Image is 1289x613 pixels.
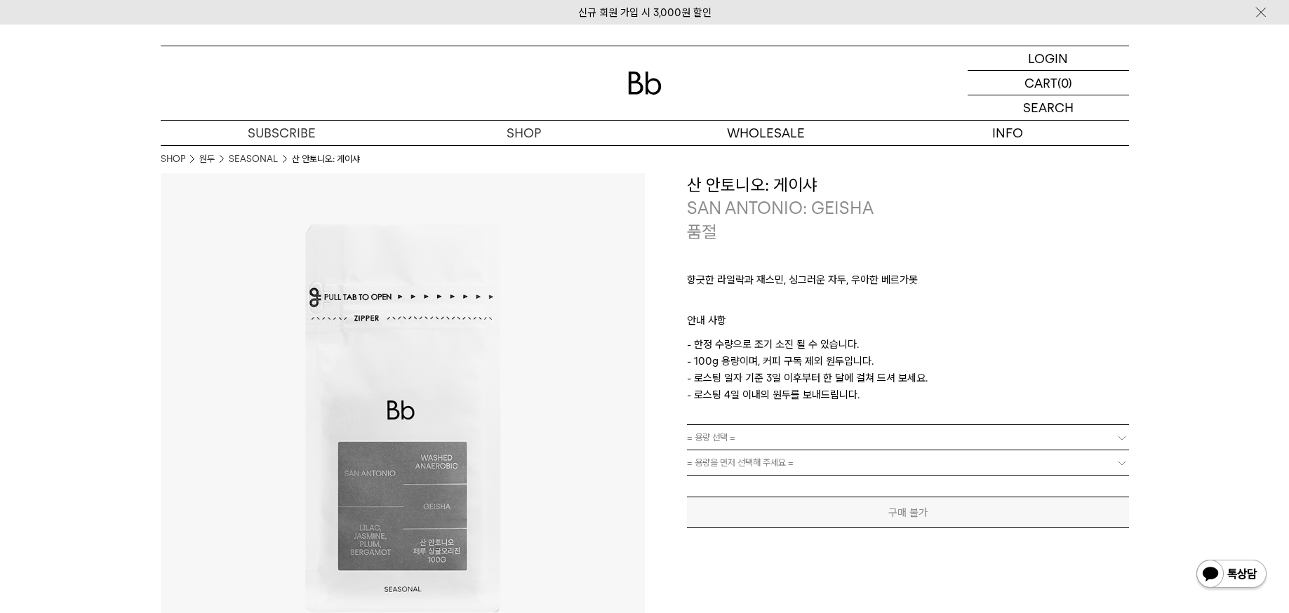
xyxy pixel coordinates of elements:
[403,121,645,145] a: SHOP
[1057,71,1072,95] p: (0)
[687,295,1129,312] p: ㅤ
[229,152,278,166] a: SEASONAL
[292,152,360,166] li: 산 안토니오: 게이샤
[887,121,1129,145] p: INFO
[628,72,662,95] img: 로고
[161,152,185,166] a: SHOP
[687,497,1129,528] button: 구매 불가
[968,71,1129,95] a: CART (0)
[645,121,887,145] p: WHOLESALE
[687,312,1129,336] p: 안내 사항
[1024,71,1057,95] p: CART
[687,271,1129,295] p: 향긋한 라일락과 재스민, 싱그러운 자두, 우아한 베르가못
[687,425,735,450] span: = 용량 선택 =
[687,336,1129,403] p: - 한정 수량으로 조기 소진 될 수 있습니다. - 100g 용량이며, 커피 구독 제외 원두입니다. - 로스팅 일자 기준 3일 이후부터 한 달에 걸쳐 드셔 보세요. - 로스팅 ...
[1028,46,1068,70] p: LOGIN
[1023,95,1074,120] p: SEARCH
[687,196,1129,220] p: SAN ANTONIO: GEISHA
[161,121,403,145] a: SUBSCRIBE
[199,152,215,166] a: 원두
[968,46,1129,71] a: LOGIN
[687,173,1129,197] h3: 산 안토니오: 게이샤
[687,450,794,475] span: = 용량을 먼저 선택해 주세요 =
[687,220,716,244] p: 품절
[578,6,712,19] a: 신규 회원 가입 시 3,000원 할인
[1195,558,1268,592] img: 카카오톡 채널 1:1 채팅 버튼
